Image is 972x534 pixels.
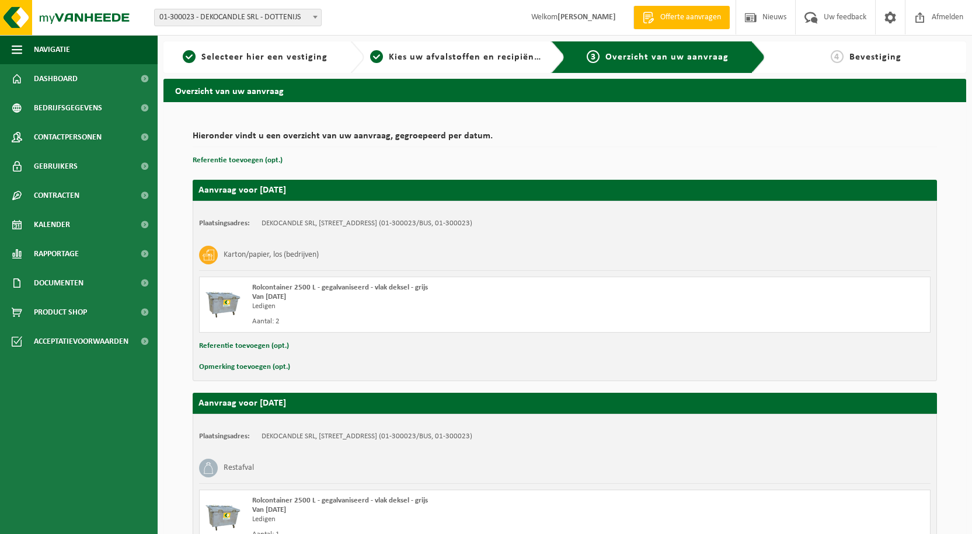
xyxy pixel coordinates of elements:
[262,432,472,441] td: DEKOCANDLE SRL, [STREET_ADDRESS] (01-300023/BUS, 01-300023)
[34,93,102,123] span: Bedrijfsgegevens
[34,152,78,181] span: Gebruikers
[831,50,844,63] span: 4
[252,515,612,524] div: Ledigen
[558,13,616,22] strong: [PERSON_NAME]
[163,79,966,102] h2: Overzicht van uw aanvraag
[193,153,283,168] button: Referentie toevoegen (opt.)
[199,432,250,440] strong: Plaatsingsadres:
[252,317,612,326] div: Aantal: 2
[252,293,286,301] strong: Van [DATE]
[587,50,600,63] span: 3
[849,53,901,62] span: Bevestiging
[34,268,83,298] span: Documenten
[34,210,70,239] span: Kalender
[370,50,383,63] span: 2
[370,50,542,64] a: 2Kies uw afvalstoffen en recipiënten
[262,219,472,228] td: DEKOCANDLE SRL, [STREET_ADDRESS] (01-300023/BUS, 01-300023)
[252,284,428,291] span: Rolcontainer 2500 L - gegalvaniseerd - vlak deksel - grijs
[34,35,70,64] span: Navigatie
[34,298,87,327] span: Product Shop
[657,12,724,23] span: Offerte aanvragen
[169,50,341,64] a: 1Selecteer hier een vestiging
[199,360,290,375] button: Opmerking toevoegen (opt.)
[34,239,79,268] span: Rapportage
[34,327,128,356] span: Acceptatievoorwaarden
[34,64,78,93] span: Dashboard
[34,123,102,152] span: Contactpersonen
[198,186,286,195] strong: Aanvraag voor [DATE]
[201,53,328,62] span: Selecteer hier een vestiging
[252,302,612,311] div: Ledigen
[633,6,730,29] a: Offerte aanvragen
[205,496,241,531] img: WB-2500-GAL-GY-01.png
[389,53,549,62] span: Kies uw afvalstoffen en recipiënten
[198,399,286,408] strong: Aanvraag voor [DATE]
[252,497,428,504] span: Rolcontainer 2500 L - gegalvaniseerd - vlak deksel - grijs
[199,338,289,354] button: Referentie toevoegen (opt.)
[224,459,254,477] h3: Restafval
[224,246,319,264] h3: Karton/papier, los (bedrijven)
[205,283,241,318] img: WB-2500-GAL-GY-01.png
[193,131,937,147] h2: Hieronder vindt u een overzicht van uw aanvraag, gegroepeerd per datum.
[183,50,196,63] span: 1
[154,9,322,26] span: 01-300023 - DEKOCANDLE SRL - DOTTENIJS
[605,53,729,62] span: Overzicht van uw aanvraag
[199,219,250,227] strong: Plaatsingsadres:
[252,506,286,514] strong: Van [DATE]
[34,181,79,210] span: Contracten
[155,9,321,26] span: 01-300023 - DEKOCANDLE SRL - DOTTENIJS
